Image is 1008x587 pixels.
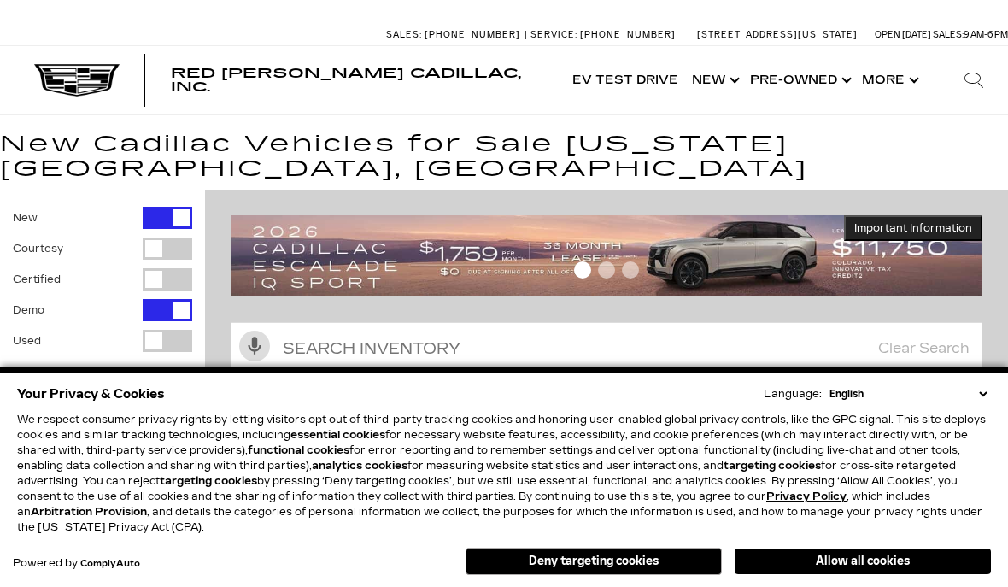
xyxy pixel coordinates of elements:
span: Important Information [854,221,972,235]
span: [PHONE_NUMBER] [425,29,520,40]
a: Red [PERSON_NAME] Cadillac, Inc. [171,67,548,94]
a: Pre-Owned [743,46,855,114]
button: Allow all cookies [735,549,991,574]
a: Service: [PHONE_NUMBER] [525,30,680,39]
strong: essential cookies [290,429,385,441]
img: 2509-September-FOM-Escalade-IQ-Lease9 [231,215,982,296]
button: Deny targeting cookies [466,548,722,575]
a: New [685,46,743,114]
span: Go to slide 2 [598,261,615,279]
label: Courtesy [13,240,63,257]
span: Service: [530,29,577,40]
span: Sales: [386,29,422,40]
span: Sales: [933,29,964,40]
label: Used [13,332,41,349]
strong: functional cookies [248,444,349,456]
svg: Click to toggle on voice search [239,331,270,361]
span: Your Privacy & Cookies [17,382,165,406]
label: Certified [13,271,61,288]
div: Language: [764,389,822,399]
img: Cadillac Dark Logo with Cadillac White Text [34,64,120,97]
a: ComplyAuto [80,559,140,569]
a: Privacy Policy [766,490,847,502]
button: Important Information [844,215,982,241]
span: 9 AM-6 PM [964,29,1008,40]
span: Red [PERSON_NAME] Cadillac, Inc. [171,65,521,95]
input: Search Inventory [231,322,982,375]
a: EV Test Drive [566,46,685,114]
a: Sales: [PHONE_NUMBER] [386,30,525,39]
select: Language Select [825,386,991,402]
p: We respect consumer privacy rights by letting visitors opt out of third-party tracking cookies an... [17,412,991,535]
label: Demo [13,302,44,319]
strong: Arbitration Provision [31,506,147,518]
strong: targeting cookies [724,460,821,472]
div: Powered by [13,558,140,569]
a: [STREET_ADDRESS][US_STATE] [697,29,858,40]
button: More [855,46,923,114]
span: [PHONE_NUMBER] [580,29,676,40]
span: Go to slide 1 [574,261,591,279]
strong: targeting cookies [160,475,257,487]
label: New [13,209,38,226]
div: Filter by Vehicle Type [13,207,192,382]
span: Open [DATE] [875,29,931,40]
strong: analytics cookies [312,460,407,472]
span: Go to slide 3 [622,261,639,279]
